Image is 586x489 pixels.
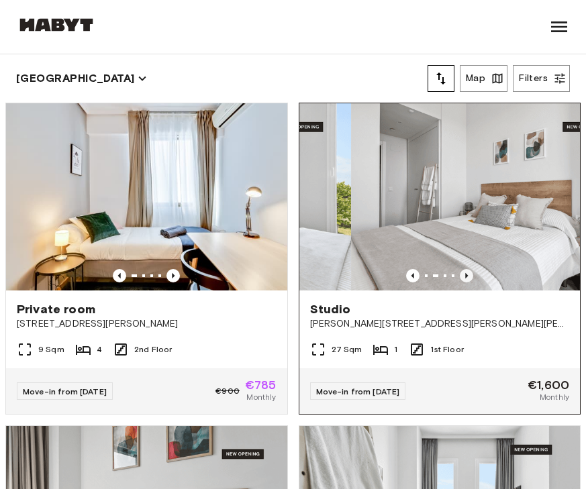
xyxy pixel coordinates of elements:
[310,301,351,317] span: Studio
[113,269,126,282] button: Previous image
[16,69,147,88] button: [GEOGRAPHIC_DATA]
[332,343,362,356] span: 27 Sqm
[394,343,397,356] span: 1
[97,343,102,356] span: 4
[6,103,287,290] img: Marketing picture of unit ES-15-018-001-03H
[17,301,95,317] span: Private room
[299,103,581,415] a: Marketing picture of unit ES-15-102-105-001Marketing picture of unit ES-15-102-105-001Previous im...
[246,391,276,403] span: Monthly
[528,379,569,391] span: €1,600
[5,103,288,415] a: Marketing picture of unit ES-15-018-001-03HPrevious imagePrevious imagePrivate room[STREET_ADDRES...
[166,269,180,282] button: Previous image
[17,317,277,331] span: [STREET_ADDRESS][PERSON_NAME]
[430,343,464,356] span: 1st Floor
[460,65,507,92] button: Map
[428,65,454,92] button: tune
[513,65,570,92] button: Filters
[23,386,107,396] span: Move-in from [DATE]
[134,343,172,356] span: 2nd Floor
[38,343,64,356] span: 9 Sqm
[316,386,400,396] span: Move-in from [DATE]
[460,269,473,282] button: Previous image
[16,18,97,32] img: Habyt
[310,317,570,331] span: [PERSON_NAME][STREET_ADDRESS][PERSON_NAME][PERSON_NAME]
[245,379,277,391] span: €785
[406,269,420,282] button: Previous image
[540,391,569,403] span: Monthly
[215,385,240,397] span: €900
